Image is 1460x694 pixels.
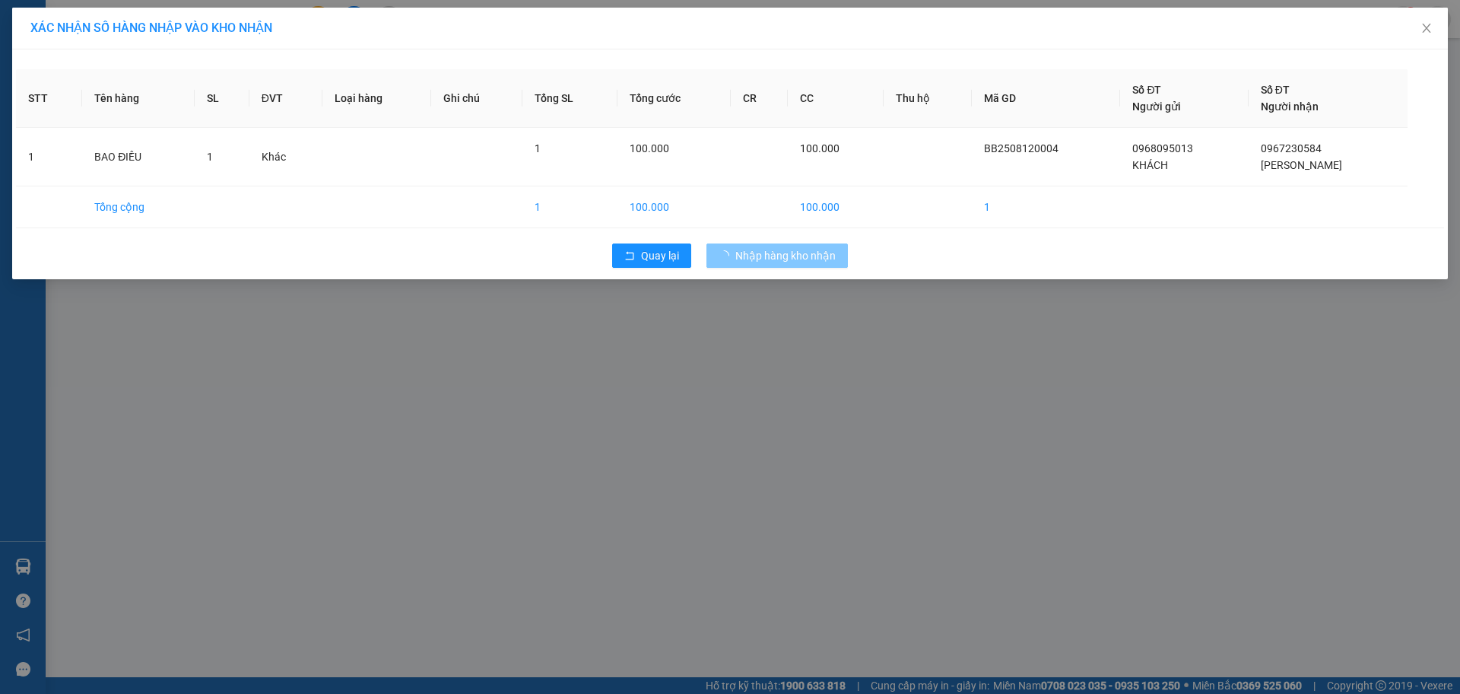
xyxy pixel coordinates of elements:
span: Nhập hàng kho nhận [735,247,836,264]
th: SL [195,69,249,128]
span: KHÁCH [1132,159,1168,171]
span: XÁC NHẬN SỐ HÀNG NHẬP VÀO KHO NHẬN [30,21,272,35]
td: 100.000 [617,186,731,228]
span: loading [719,250,735,261]
span: Số ĐT [1261,84,1290,96]
td: BAO ĐIỀU [82,128,194,186]
span: Người nhận [1261,100,1319,113]
th: Mã GD [972,69,1120,128]
th: Tổng cước [617,69,731,128]
span: 1 [207,151,213,163]
span: close [1420,22,1433,34]
button: Close [1405,8,1448,50]
th: STT [16,69,82,128]
td: 1 [16,128,82,186]
span: 0967230584 [1261,142,1322,154]
td: 1 [522,186,617,228]
button: Nhập hàng kho nhận [706,244,848,268]
button: rollbackQuay lại [612,244,691,268]
th: Thu hộ [884,69,972,128]
th: Loại hàng [322,69,431,128]
td: Tổng cộng [82,186,194,228]
span: 0968095013 [1132,142,1193,154]
th: CR [731,69,788,128]
td: 100.000 [788,186,884,228]
span: 100.000 [630,142,669,154]
th: ĐVT [249,69,322,128]
td: Khác [249,128,322,186]
span: rollback [624,250,635,263]
span: [PERSON_NAME] [1261,159,1342,171]
th: Tổng SL [522,69,617,128]
th: Tên hàng [82,69,194,128]
span: Người gửi [1132,100,1181,113]
td: 1 [972,186,1120,228]
span: Quay lại [641,247,679,264]
span: 1 [535,142,541,154]
span: BB2508120004 [984,142,1058,154]
th: Ghi chú [431,69,522,128]
span: 100.000 [800,142,839,154]
span: Số ĐT [1132,84,1161,96]
th: CC [788,69,884,128]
